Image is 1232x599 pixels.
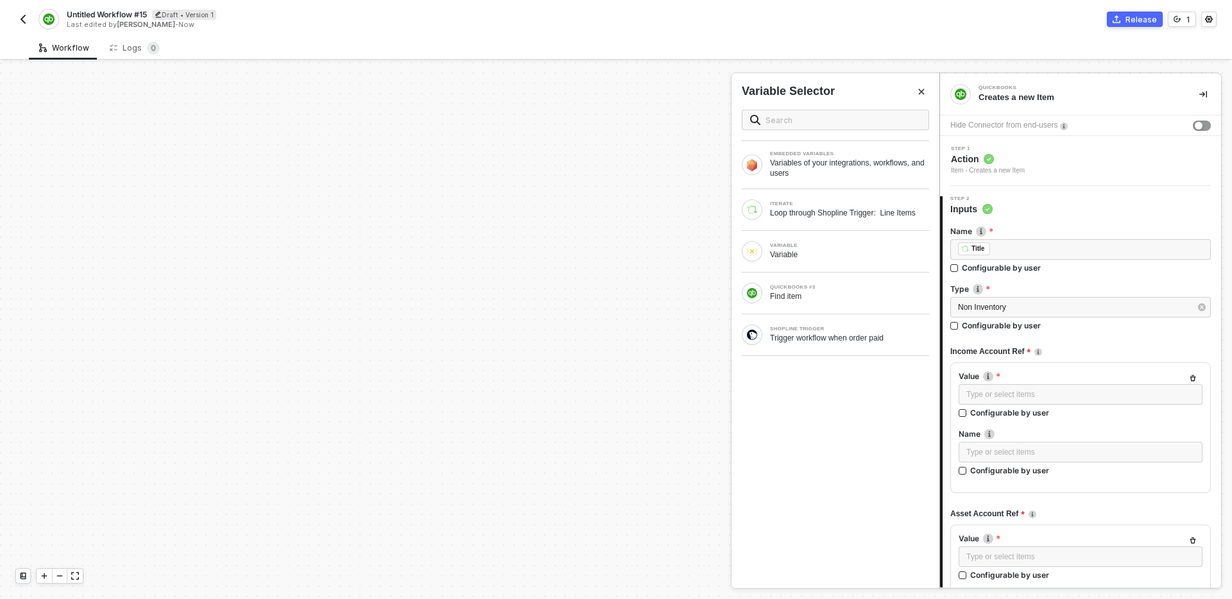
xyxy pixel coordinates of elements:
span: Asset Account Ref [950,506,1025,522]
div: Item - Creates a new Item [951,165,1025,176]
div: Configurable by user [962,320,1041,331]
button: back [15,12,31,27]
label: Value [959,533,1202,544]
img: icon-info [983,371,993,382]
label: Value [959,371,1202,382]
img: Block [747,330,757,340]
div: QuickBooks [979,85,1171,90]
div: Hide Connector from end-users [950,119,1057,131]
span: Untitled Workflow #15 [67,9,147,20]
div: Configurable by user [970,569,1049,580]
span: Income Account Ref [950,344,1031,360]
label: Type [950,283,1211,294]
img: icon-info [1029,510,1036,518]
span: icon-minus [56,572,64,580]
img: icon-info [1034,348,1042,356]
img: Block [747,205,757,215]
span: Step 2 [950,196,993,201]
span: Action [951,153,1025,165]
label: Name [959,428,1202,439]
div: QUICKBOOKS #3 [770,285,929,290]
span: icon-edit [155,11,162,18]
input: Search [766,113,921,127]
div: Variables of your integrations, workflows, and users [770,158,929,178]
img: Block [747,158,757,171]
div: Title [971,243,984,255]
img: fieldIcon [961,245,969,253]
div: VARIABLE [770,243,929,248]
img: Block [747,288,757,298]
span: Step 1 [951,146,1025,151]
div: Logs [110,42,160,55]
sup: 0 [147,42,160,55]
div: Configurable by user [970,407,1049,418]
img: Block [747,246,757,257]
span: Non Inventory [958,303,1006,312]
span: icon-commerce [1113,15,1120,23]
img: integration-icon [43,13,54,25]
div: Draft • Version 1 [152,10,216,20]
img: icon-info [973,284,983,294]
img: back [18,14,28,24]
div: Step 1Action Item - Creates a new Item [940,146,1221,176]
div: 1 [1186,14,1190,25]
div: Loop through Shopline Trigger: Line Items [770,208,929,218]
img: icon-info [1060,122,1068,130]
span: icon-collapse-right [1199,90,1207,98]
div: Variable Selector [742,83,835,99]
img: icon-info [984,429,995,439]
img: icon-info [983,534,993,544]
div: Trigger workflow when order paid [770,333,929,343]
img: search [750,115,760,125]
div: Last edited by - Now [67,20,615,30]
label: Name [950,226,1211,237]
div: SHOPLINE TRIGGER [770,326,929,332]
span: Inputs [950,203,993,215]
div: Release [1125,14,1157,25]
div: EMBEDDED VARIABLES [770,151,929,156]
span: icon-versioning [1174,15,1181,23]
span: icon-settings [1205,15,1213,23]
div: Configurable by user [970,465,1049,476]
span: icon-play [40,572,48,580]
img: icon-info [976,226,986,237]
img: integration-icon [955,89,966,100]
div: ITERATE [770,201,929,207]
div: Creates a new Item [979,92,1179,103]
div: Find item [770,291,929,301]
div: Workflow [39,43,89,53]
button: 1 [1168,12,1196,27]
span: icon-expand [71,572,79,580]
div: Variable [770,249,929,260]
span: [PERSON_NAME] [117,20,175,29]
button: Close [914,84,929,99]
div: Configurable by user [962,262,1041,273]
button: Release [1107,12,1163,27]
